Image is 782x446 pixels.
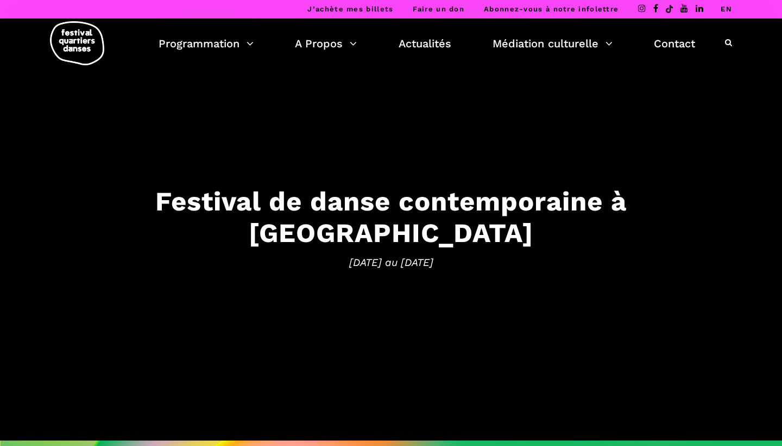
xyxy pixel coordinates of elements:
[399,34,451,53] a: Actualités
[307,5,393,13] a: J’achète mes billets
[295,34,357,53] a: A Propos
[493,34,613,53] a: Médiation culturelle
[413,5,464,13] a: Faire un don
[50,21,104,65] img: logo-fqd-med
[54,255,728,271] span: [DATE] au [DATE]
[484,5,619,13] a: Abonnez-vous à notre infolettre
[721,5,732,13] a: EN
[654,34,695,53] a: Contact
[54,185,728,249] h3: Festival de danse contemporaine à [GEOGRAPHIC_DATA]
[159,34,254,53] a: Programmation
